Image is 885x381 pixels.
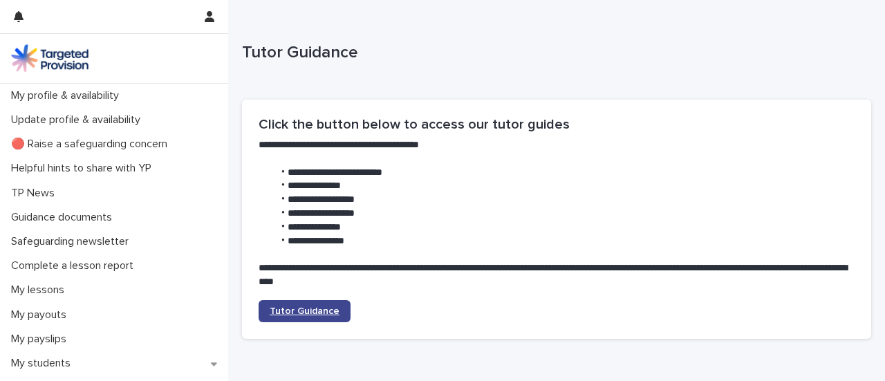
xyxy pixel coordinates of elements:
h2: Click the button below to access our tutor guides [259,116,855,133]
a: Tutor Guidance [259,300,351,322]
p: My lessons [6,284,75,297]
p: Update profile & availability [6,113,151,127]
p: My payslips [6,333,77,346]
img: M5nRWzHhSzIhMunXDL62 [11,44,88,72]
p: Safeguarding newsletter [6,235,140,248]
p: My profile & availability [6,89,130,102]
p: Complete a lesson report [6,259,145,272]
p: Tutor Guidance [242,43,866,63]
p: My payouts [6,308,77,322]
p: Helpful hints to share with YP [6,162,162,175]
p: 🔴 Raise a safeguarding concern [6,138,178,151]
p: Guidance documents [6,211,123,224]
p: My students [6,357,82,370]
p: TP News [6,187,66,200]
span: Tutor Guidance [270,306,339,316]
